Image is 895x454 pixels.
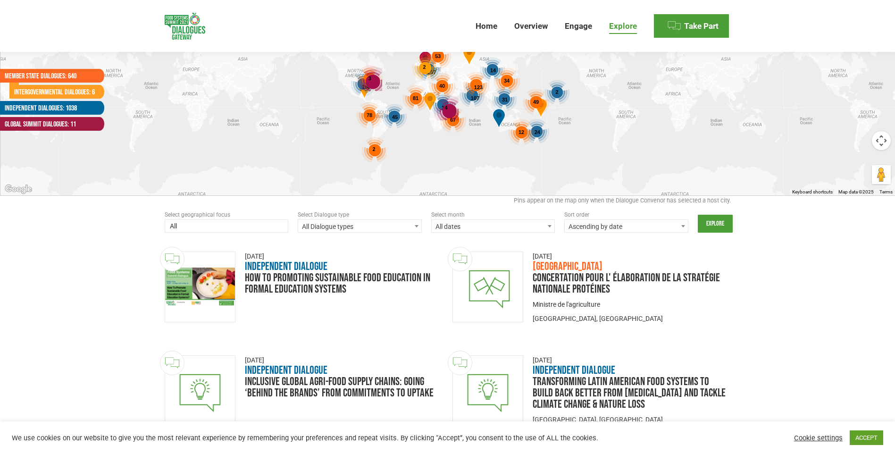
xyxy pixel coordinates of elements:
[448,247,472,271] img: Official Feedback available
[245,375,434,400] a: Inclusive Global Agri-food Supply Chains: Going ‘Behind the Brands’ from commitments to uptake
[667,19,681,33] img: Menu icon
[533,300,731,309] div: Ministre de l'agriculture
[298,220,421,233] span: All Dialogue types
[444,105,447,110] span: 4
[533,375,726,411] a: Transforming Latin American food systems to build back better from [MEDICAL_DATA] and tackle clim...
[555,89,558,95] span: 2
[503,78,509,84] span: 34
[12,434,622,442] div: We use cookies on our website to give you the most relevant experience by remembering your prefer...
[448,351,472,375] img: Official Feedback available
[564,210,688,219] div: Sort order
[533,355,731,365] div: [DATE]
[533,314,731,323] p: [GEOGRAPHIC_DATA], [GEOGRAPHIC_DATA]
[439,83,444,89] span: 40
[165,196,731,210] div: Pins appear on the map only when the Dialogue Convenor has selected a host city.
[850,430,883,445] a: ACCEPT
[165,355,235,426] a: Dialogue image
[514,21,548,31] span: Overview
[872,131,891,150] button: Map camera controls
[684,21,719,31] span: Take Part
[3,183,34,195] img: Google
[534,129,540,135] span: 24
[160,247,184,271] img: Official Feedback available
[160,351,184,375] img: Official Feedback available
[245,355,443,365] div: [DATE]
[368,76,371,81] span: 3
[533,365,731,376] h3: Independent Dialogue
[3,183,34,195] a: Open this area in Google Maps (opens a new window)
[372,146,375,152] span: 2
[476,21,497,31] span: Home
[502,97,507,102] span: 31
[245,261,443,272] h3: Independent Dialogue
[392,114,397,120] span: 45
[452,355,523,426] a: Dialogue image
[474,84,482,90] span: 123
[533,415,731,424] p: [GEOGRAPHIC_DATA], [GEOGRAPHIC_DATA]
[609,21,637,31] span: Explore
[698,215,733,233] input: Explore
[533,252,731,261] div: [DATE]
[533,99,538,105] span: 49
[792,189,833,195] button: Keyboard shortcuts
[165,252,235,322] a: Dialogue image
[838,189,874,194] span: Map data ©2025
[245,365,443,376] h3: Independent Dialogue
[431,210,555,219] div: Select month
[565,21,592,31] span: Engage
[431,219,555,233] span: All dates
[533,261,731,272] h3: [GEOGRAPHIC_DATA]
[879,189,893,194] a: Terms (opens in new tab)
[533,271,720,296] a: Concertation pour l' élaboration de la Stratégie Nationale Protéines
[165,358,235,423] img: thumbnail-dialogue-independent.png
[165,13,205,40] img: Food Systems Summit Dialogues
[9,85,95,99] a: Intergovernmental Dialogues: 6
[412,95,418,101] span: 81
[564,219,688,233] span: Ascending by date
[366,112,372,118] span: 78
[423,64,426,70] span: 2
[298,219,422,233] span: All Dialogue types
[453,254,523,319] img: thumbnail-dialogue-national.png
[453,358,523,423] img: thumbnail-dialogue-independent.png
[432,220,555,233] span: All dates
[565,220,688,233] span: Ascending by date
[435,53,440,59] span: 53
[452,252,523,322] a: Dialogue image
[245,271,430,296] a: How to Promoting Sustainable Food Education in Formal Education Systems
[245,252,443,261] div: [DATE]
[298,210,422,219] div: Select Dialogue type
[872,165,891,184] button: Drag Pegman onto the map to open Street View
[518,129,524,135] span: 12
[490,67,495,73] span: 14
[165,210,289,219] div: Select geographical focus
[794,434,843,442] a: Cookie settings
